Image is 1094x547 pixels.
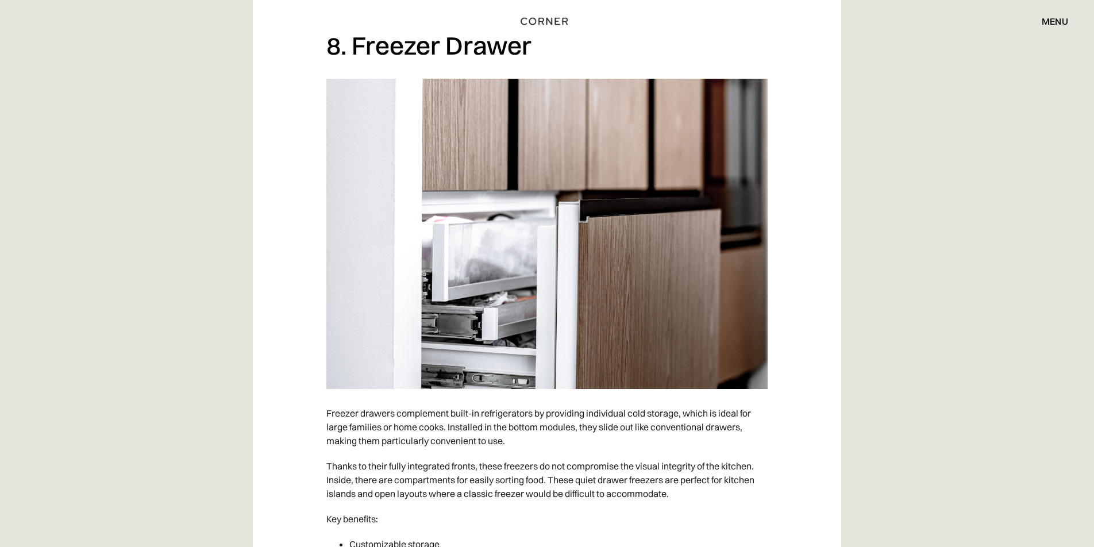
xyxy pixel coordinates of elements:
[326,506,768,531] p: Key benefits:
[1042,17,1068,26] div: menu
[326,30,768,61] h2: 8. Freezer Drawer
[326,400,768,453] p: Freezer drawers complement built-in refrigerators by providing individual cold storage, which is ...
[326,453,768,506] p: Thanks to their fully integrated fronts, these freezers do not compromise the visual integrity of...
[1030,11,1068,31] div: menu
[506,14,588,29] a: home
